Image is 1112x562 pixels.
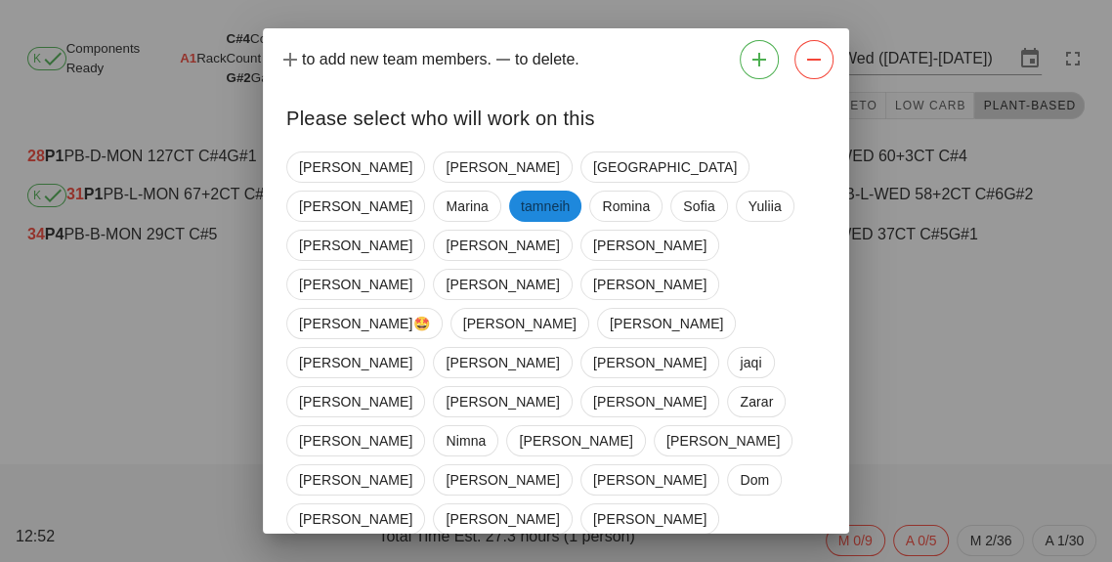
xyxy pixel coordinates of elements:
[740,348,761,377] span: jaqi
[521,191,571,222] span: tamneih
[593,465,706,495] span: [PERSON_NAME]
[446,192,488,221] span: Marina
[593,348,706,377] span: [PERSON_NAME]
[446,270,559,299] span: [PERSON_NAME]
[683,192,714,221] span: Sofia
[446,231,559,260] span: [PERSON_NAME]
[446,152,559,182] span: [PERSON_NAME]
[263,32,849,87] div: to add new team members. to delete.
[299,387,412,416] span: [PERSON_NAME]
[463,309,577,338] span: [PERSON_NAME]
[610,309,723,338] span: [PERSON_NAME]
[748,192,782,221] span: Yuliia
[299,309,430,338] span: [PERSON_NAME]🤩
[299,152,412,182] span: [PERSON_NAME]
[446,348,559,377] span: [PERSON_NAME]
[666,426,780,455] span: [PERSON_NAME]
[519,426,632,455] span: [PERSON_NAME]
[593,152,737,182] span: [GEOGRAPHIC_DATA]
[263,87,849,144] div: Please select who will work on this
[740,387,773,416] span: Zarar
[593,504,706,534] span: [PERSON_NAME]
[299,465,412,495] span: [PERSON_NAME]
[446,504,559,534] span: [PERSON_NAME]
[299,231,412,260] span: [PERSON_NAME]
[299,192,412,221] span: [PERSON_NAME]
[593,270,706,299] span: [PERSON_NAME]
[593,387,706,416] span: [PERSON_NAME]
[299,426,412,455] span: [PERSON_NAME]
[446,387,559,416] span: [PERSON_NAME]
[740,465,769,495] span: Dom
[299,348,412,377] span: [PERSON_NAME]
[299,270,412,299] span: [PERSON_NAME]
[299,504,412,534] span: [PERSON_NAME]
[446,426,486,455] span: Nimna
[446,465,559,495] span: [PERSON_NAME]
[602,192,650,221] span: Romina
[593,231,706,260] span: [PERSON_NAME]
